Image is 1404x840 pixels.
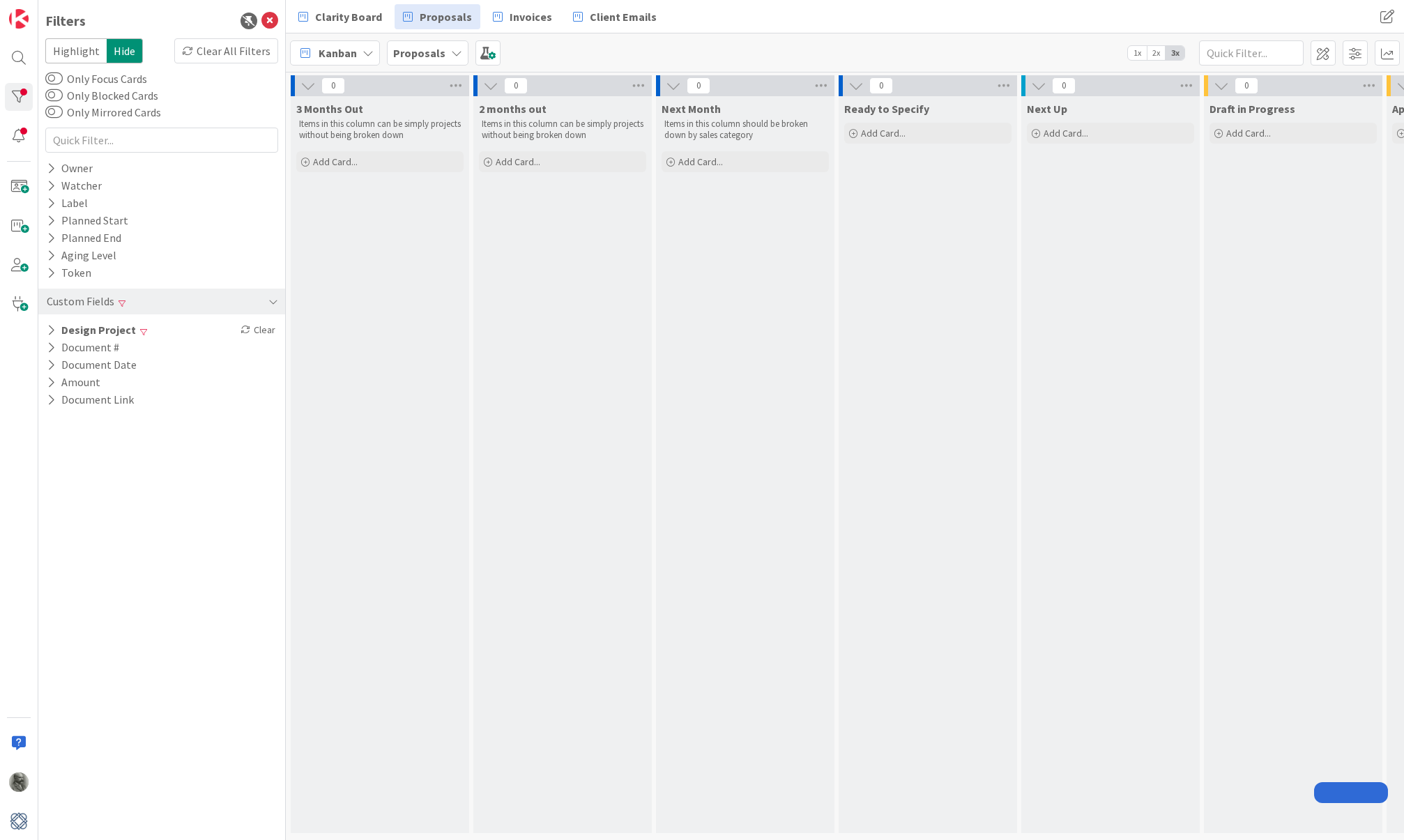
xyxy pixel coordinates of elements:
[496,155,540,168] span: Add Card...
[290,4,390,29] a: Clarity Board
[45,247,118,264] div: Aging Level
[45,10,86,31] div: Filters
[45,391,135,408] button: Document Link
[299,119,461,142] p: Items in this column can be simply projects without being broken down
[174,38,278,63] div: Clear All Filters
[590,8,657,25] span: Client Emails
[238,321,278,339] div: Clear
[1052,77,1076,94] span: 0
[107,38,143,63] span: Hide
[45,177,103,194] div: Watcher
[45,321,137,339] button: Design Project
[1210,102,1295,116] span: Draft in Progress
[319,45,357,61] span: Kanban
[393,46,445,60] b: Proposals
[45,89,63,102] button: Only Blocked Cards
[1199,40,1304,66] input: Quick Filter...
[45,38,107,63] span: Highlight
[1166,46,1184,60] span: 3x
[45,264,93,282] div: Token
[420,8,472,25] span: Proposals
[45,356,138,374] button: Document Date
[861,127,906,139] span: Add Card...
[45,194,89,212] div: Label
[1226,127,1271,139] span: Add Card...
[395,4,480,29] a: Proposals
[9,772,29,792] img: PA
[45,160,94,177] div: Owner
[45,374,102,391] button: Amount
[1235,77,1258,94] span: 0
[662,102,721,116] span: Next Month
[45,229,123,247] div: Planned End
[844,102,929,116] span: Ready to Specify
[45,104,161,121] label: Only Mirrored Cards
[565,4,665,29] a: Client Emails
[313,155,358,168] span: Add Card...
[869,77,893,94] span: 0
[482,119,643,142] p: Items in this column can be simply projects without being broken down
[1044,127,1088,139] span: Add Card...
[321,77,345,94] span: 0
[45,87,158,104] label: Only Blocked Cards
[45,293,116,310] div: Custom Fields
[664,119,826,142] p: Items in this column should be broken down by sales category
[45,128,278,153] input: Quick Filter...
[45,105,63,119] button: Only Mirrored Cards
[504,77,528,94] span: 0
[315,8,382,25] span: Clarity Board
[479,102,547,116] span: 2 months out
[484,4,560,29] a: Invoices
[1147,46,1166,60] span: 2x
[45,339,121,356] button: Document #
[45,212,130,229] div: Planned Start
[9,9,29,29] img: Visit kanbanzone.com
[9,811,29,831] img: avatar
[1128,46,1147,60] span: 1x
[510,8,552,25] span: Invoices
[678,155,723,168] span: Add Card...
[45,72,63,86] button: Only Focus Cards
[296,102,363,116] span: 3 Months Out
[45,70,147,87] label: Only Focus Cards
[1027,102,1067,116] span: Next Up
[687,77,710,94] span: 0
